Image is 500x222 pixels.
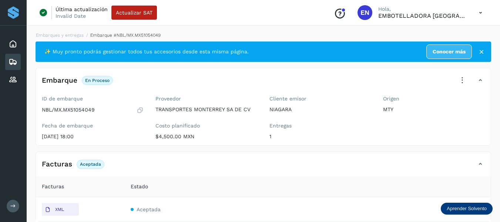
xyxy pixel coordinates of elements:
[383,96,485,102] label: Origen
[42,203,79,216] button: XML
[42,96,144,102] label: ID de embarque
[269,106,371,113] p: NIAGARA
[42,183,64,190] span: Facturas
[42,160,72,169] h4: Facturas
[56,6,108,13] p: Última actualización
[80,162,101,167] p: Aceptada
[36,33,84,38] a: Embarques y entregas
[42,123,144,129] label: Fecha de embarque
[378,12,467,19] p: EMBOTELLADORA NIAGARA DE MEXICO
[36,158,491,176] div: FacturasAceptada
[44,48,249,56] span: ✨ Muy pronto podrás gestionar todos tus accesorios desde esta misma página.
[155,123,257,129] label: Costo planificado
[137,206,161,212] span: Aceptada
[111,6,157,20] button: Actualizar SAT
[36,74,491,93] div: EmbarqueEn proceso
[5,54,21,70] div: Embarques
[447,206,487,212] p: Aprender Solvento
[42,76,77,85] h4: Embarque
[155,133,257,140] p: $4,500.00 MXN
[42,133,144,140] p: [DATE] 18:00
[90,33,161,38] span: Embarque #NBL/MX.MX51054049
[131,183,148,190] span: Estado
[378,6,467,12] p: Hola,
[55,207,64,212] p: XML
[155,106,257,113] p: TRANSPORTES MONTERREY SA DE CV
[426,44,472,59] a: Conocer más
[155,96,257,102] label: Proveedor
[56,13,86,19] p: Invalid Date
[116,10,152,15] span: Actualizar SAT
[36,32,491,39] nav: breadcrumb
[269,96,371,102] label: Cliente emisor
[5,36,21,52] div: Inicio
[383,106,485,113] p: MTY
[441,203,493,215] div: Aprender Solvento
[269,123,371,129] label: Entregas
[269,133,371,140] p: 1
[42,107,95,113] p: NBL/MX.MX51054049
[85,78,110,83] p: En proceso
[5,72,21,88] div: Proveedores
